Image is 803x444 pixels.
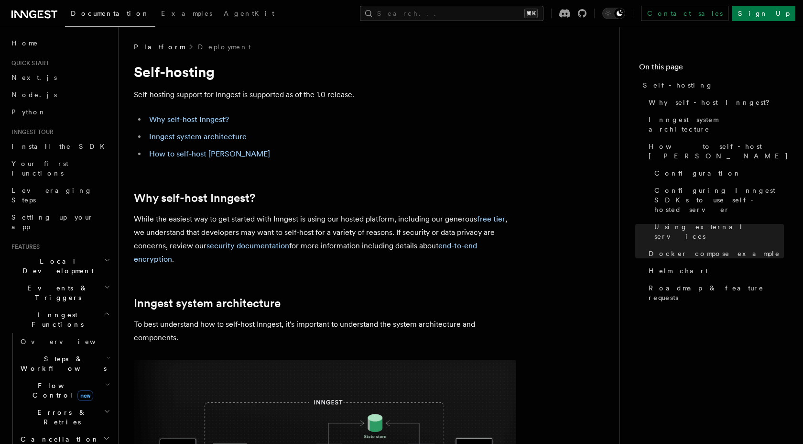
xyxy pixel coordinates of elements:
span: Examples [161,10,212,17]
a: Your first Functions [8,155,112,182]
a: Inngest system architecture [149,132,247,141]
span: Helm chart [649,266,708,276]
a: free tier [477,214,505,223]
button: Search...⌘K [360,6,543,21]
a: Configuration [651,165,784,182]
span: Your first Functions [11,160,68,177]
span: Home [11,38,38,48]
a: How to self-host [PERSON_NAME] [645,138,784,165]
a: Examples [155,3,218,26]
a: Why self-host Inngest? [134,191,255,205]
a: Node.js [8,86,112,103]
a: How to self-host [PERSON_NAME] [149,149,270,158]
a: Next.js [8,69,112,86]
span: Features [8,243,40,251]
span: Errors & Retries [17,408,104,427]
span: How to self-host [PERSON_NAME] [649,142,789,161]
a: Configuring Inngest SDKs to use self-hosted server [651,182,784,218]
span: Steps & Workflows [17,354,107,373]
h1: Self-hosting [134,63,516,80]
a: Contact sales [641,6,728,21]
span: Quick start [8,59,49,67]
span: Documentation [71,10,150,17]
button: Events & Triggers [8,279,112,306]
button: Errors & Retries [17,404,112,431]
a: Setting up your app [8,209,112,235]
span: Events & Triggers [8,283,104,302]
a: Self-hosting [639,77,784,94]
a: Why self-host Inngest? [645,94,784,111]
button: Inngest Functions [8,306,112,333]
kbd: ⌘K [524,9,538,18]
span: Why self-host Inngest? [649,98,776,107]
span: Next.js [11,74,57,81]
span: Inngest system architecture [649,115,784,134]
a: Helm chart [645,262,784,279]
span: AgentKit [224,10,274,17]
span: new [77,390,93,401]
span: Install the SDK [11,143,110,150]
button: Flow Controlnew [17,377,112,404]
a: Install the SDK [8,138,112,155]
a: Using external services [651,218,784,245]
a: Home [8,34,112,52]
button: Toggle dark mode [602,8,625,19]
span: Leveraging Steps [11,187,92,204]
h4: On this page [639,61,784,77]
a: Overview [17,333,112,350]
a: security documentation [206,241,289,250]
a: Roadmap & feature requests [645,279,784,306]
a: Deployment [198,42,251,52]
p: While the easiest way to get started with Inngest is using our hosted platform, including our gen... [134,212,516,266]
button: Steps & Workflows [17,350,112,377]
span: Inngest Functions [8,310,103,329]
span: Overview [21,338,119,345]
a: Inngest system architecture [134,297,281,310]
span: Cancellation [17,434,99,444]
a: Inngest system architecture [645,111,784,138]
span: Self-hosting [643,80,713,90]
span: Flow Control [17,381,105,400]
span: Python [11,108,46,116]
span: Docker compose example [649,249,780,258]
a: Sign Up [732,6,795,21]
span: Node.js [11,91,57,99]
button: Local Development [8,253,112,279]
span: Using external services [654,222,784,241]
a: Leveraging Steps [8,182,112,209]
a: Docker compose example [645,245,784,262]
a: Documentation [65,3,155,27]
span: Local Development [8,256,104,276]
a: Python [8,103,112,121]
a: AgentKit [218,3,280,26]
span: Platform [134,42,184,52]
span: Roadmap & feature requests [649,283,784,302]
p: Self-hosting support for Inngest is supported as of the 1.0 release. [134,88,516,101]
span: Inngest tour [8,128,54,136]
span: Setting up your app [11,213,94,231]
span: Configuring Inngest SDKs to use self-hosted server [654,186,784,214]
a: Why self-host Inngest? [149,115,229,124]
span: Configuration [654,168,741,178]
p: To best understand how to self-host Inngest, it's important to understand the system architecture... [134,318,516,344]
